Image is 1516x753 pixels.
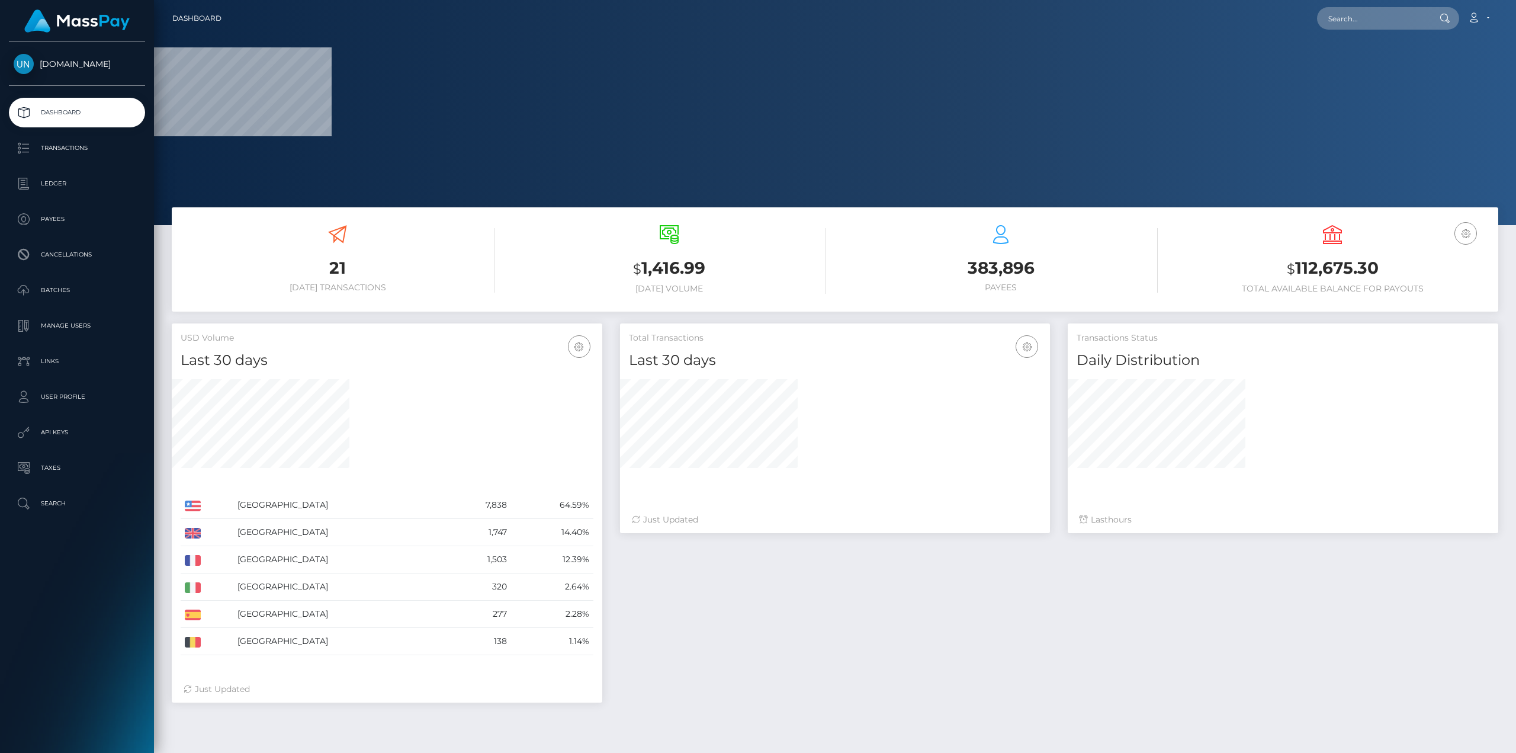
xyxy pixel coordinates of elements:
[233,573,447,601] td: [GEOGRAPHIC_DATA]
[14,175,140,193] p: Ledger
[9,311,145,341] a: Manage Users
[1175,284,1489,294] h6: Total Available Balance for Payouts
[633,261,641,277] small: $
[185,555,201,566] img: FR.png
[1080,514,1486,526] div: Last hours
[512,284,826,294] h6: [DATE] Volume
[185,610,201,620] img: ES.png
[447,492,511,519] td: 7,838
[9,59,145,69] span: [DOMAIN_NAME]
[14,139,140,157] p: Transactions
[185,637,201,648] img: BE.png
[447,628,511,655] td: 138
[1077,350,1489,371] h4: Daily Distribution
[14,281,140,299] p: Batches
[185,582,201,593] img: IT.png
[9,347,145,376] a: Links
[184,683,590,696] div: Just Updated
[511,519,593,546] td: 14.40%
[172,6,221,31] a: Dashboard
[447,573,511,601] td: 320
[629,332,1042,344] h5: Total Transactions
[447,546,511,573] td: 1,503
[14,424,140,441] p: API Keys
[447,601,511,628] td: 277
[14,353,140,370] p: Links
[511,492,593,519] td: 64.59%
[233,628,447,655] td: [GEOGRAPHIC_DATA]
[632,514,1039,526] div: Just Updated
[511,628,593,655] td: 1.14%
[447,519,511,546] td: 1,747
[9,489,145,518] a: Search
[14,317,140,335] p: Manage Users
[9,275,145,305] a: Batches
[9,133,145,163] a: Transactions
[24,9,130,33] img: MassPay Logo
[9,453,145,483] a: Taxes
[511,546,593,573] td: 12.39%
[14,246,140,264] p: Cancellations
[9,204,145,234] a: Payees
[1175,257,1489,281] h3: 112,675.30
[185,528,201,539] img: GB.png
[181,283,494,293] h6: [DATE] Transactions
[9,98,145,127] a: Dashboard
[14,104,140,121] p: Dashboard
[511,601,593,628] td: 2.28%
[181,257,494,280] h3: 21
[512,257,826,281] h3: 1,416.99
[629,350,1042,371] h4: Last 30 days
[233,546,447,573] td: [GEOGRAPHIC_DATA]
[9,169,145,198] a: Ledger
[9,418,145,447] a: API Keys
[14,495,140,512] p: Search
[9,240,145,270] a: Cancellations
[181,350,593,371] h4: Last 30 days
[1077,332,1489,344] h5: Transactions Status
[1317,7,1428,30] input: Search...
[844,283,1158,293] h6: Payees
[511,573,593,601] td: 2.64%
[185,501,201,511] img: US.png
[14,388,140,406] p: User Profile
[844,257,1158,280] h3: 383,896
[14,210,140,228] p: Payees
[9,382,145,412] a: User Profile
[14,54,34,74] img: Unlockt.me
[1287,261,1295,277] small: $
[181,332,593,344] h5: USD Volume
[233,492,447,519] td: [GEOGRAPHIC_DATA]
[14,459,140,477] p: Taxes
[233,601,447,628] td: [GEOGRAPHIC_DATA]
[233,519,447,546] td: [GEOGRAPHIC_DATA]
